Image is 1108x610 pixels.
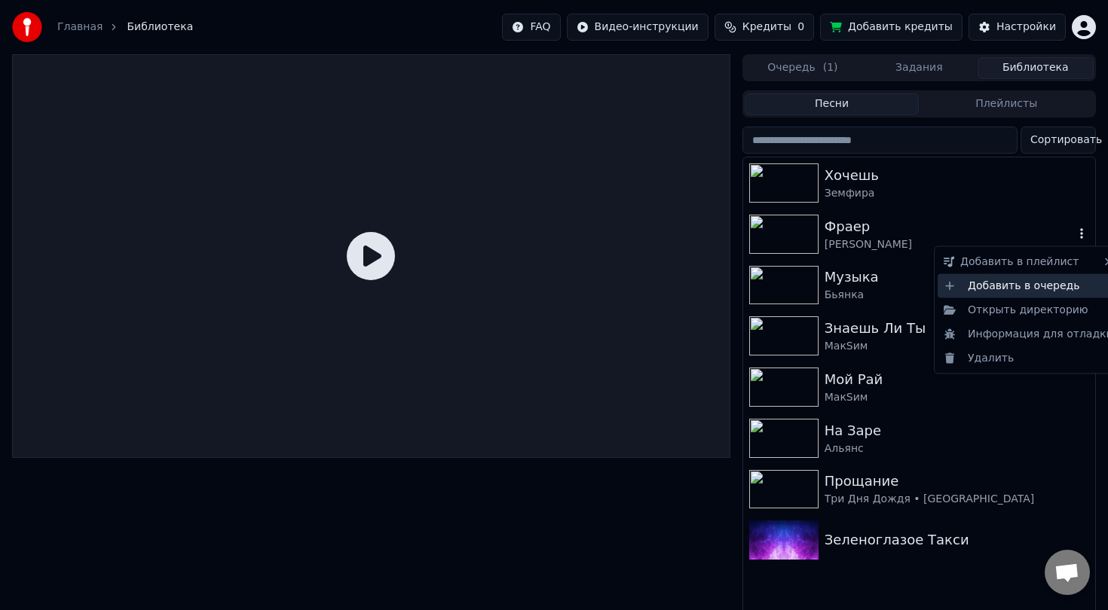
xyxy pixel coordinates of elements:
[825,165,1089,186] div: Хочешь
[742,20,791,35] span: Кредиты
[978,57,1094,79] button: Библиотека
[825,339,1089,354] div: МакSим
[57,20,103,35] a: Главная
[502,14,560,41] button: FAQ
[825,390,1089,405] div: МакSим
[825,529,1089,551] div: Зеленоглазое Такси
[820,14,963,41] button: Добавить кредиты
[12,12,42,42] img: youka
[825,492,1089,507] div: Три Дня Дождя • [GEOGRAPHIC_DATA]
[825,471,1089,492] div: Прощание
[825,318,1089,339] div: Знаешь Ли Ты
[825,216,1074,237] div: Фраер
[567,14,709,41] button: Видео-инструкции
[825,288,1089,303] div: Бьянка
[1030,133,1102,148] span: Сортировать
[57,20,193,35] nav: breadcrumb
[1045,550,1090,595] div: Открытый чат
[996,20,1056,35] div: Настройки
[745,57,861,79] button: Очередь
[861,57,977,79] button: Задания
[715,14,814,41] button: Кредиты0
[745,93,920,115] button: Песни
[825,267,1089,288] div: Музыка
[825,369,1089,390] div: Мой Рай
[127,20,193,35] span: Библиотека
[797,20,804,35] span: 0
[919,93,1094,115] button: Плейлисты
[825,420,1089,441] div: На Заре
[969,14,1066,41] button: Настройки
[823,60,838,75] span: ( 1 )
[825,441,1089,456] div: Альянс
[825,186,1089,201] div: Земфира
[825,237,1074,252] div: [PERSON_NAME]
